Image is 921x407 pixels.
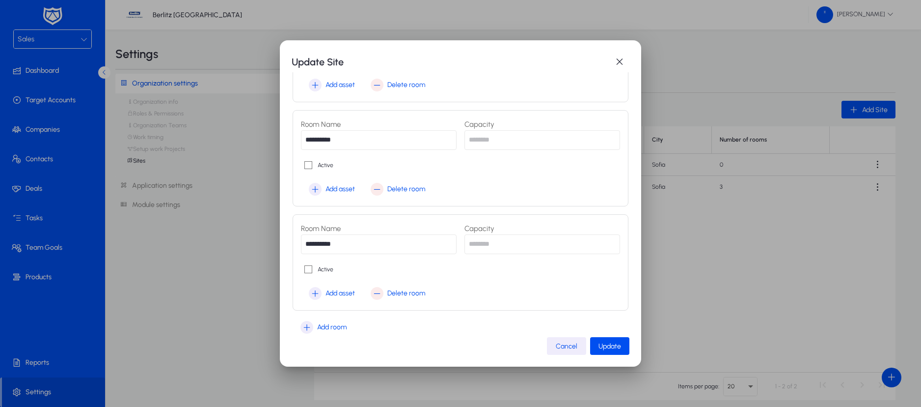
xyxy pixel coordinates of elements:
img: tab_keywords_by_traffic_grey.svg [98,57,106,65]
button: Add asset [301,76,363,94]
button: Delete room [363,76,433,94]
label: Capacity [464,224,494,233]
div: v 4.0.25 [27,16,48,24]
label: Active [316,160,333,170]
button: Add asset [301,285,363,302]
div: Domain Overview [37,58,88,64]
span: Delete room [387,183,425,195]
div: Keywords by Traffic [108,58,165,64]
span: Delete room [387,288,425,299]
div: Domain: [DOMAIN_NAME] [26,26,108,33]
img: logo_orange.svg [16,16,24,24]
h1: Update Site [292,54,610,70]
span: Cancel [556,342,577,350]
button: Delete room [363,180,433,198]
img: website_grey.svg [16,26,24,33]
button: Add asset [301,180,363,198]
span: Add asset [325,79,355,91]
span: Add asset [325,288,355,299]
span: Add asset [325,183,355,195]
img: tab_domain_overview_orange.svg [27,57,34,65]
span: Delete room [387,79,425,91]
span: Update [598,342,621,350]
button: Delete room [363,285,433,302]
label: Capacity [464,120,494,129]
span: Add room [317,321,347,333]
label: Room Name [301,224,341,233]
button: Update [590,337,629,355]
button: Add room [293,319,354,336]
label: Active [316,264,333,274]
label: Room Name [301,120,341,129]
button: Cancel [547,337,586,355]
